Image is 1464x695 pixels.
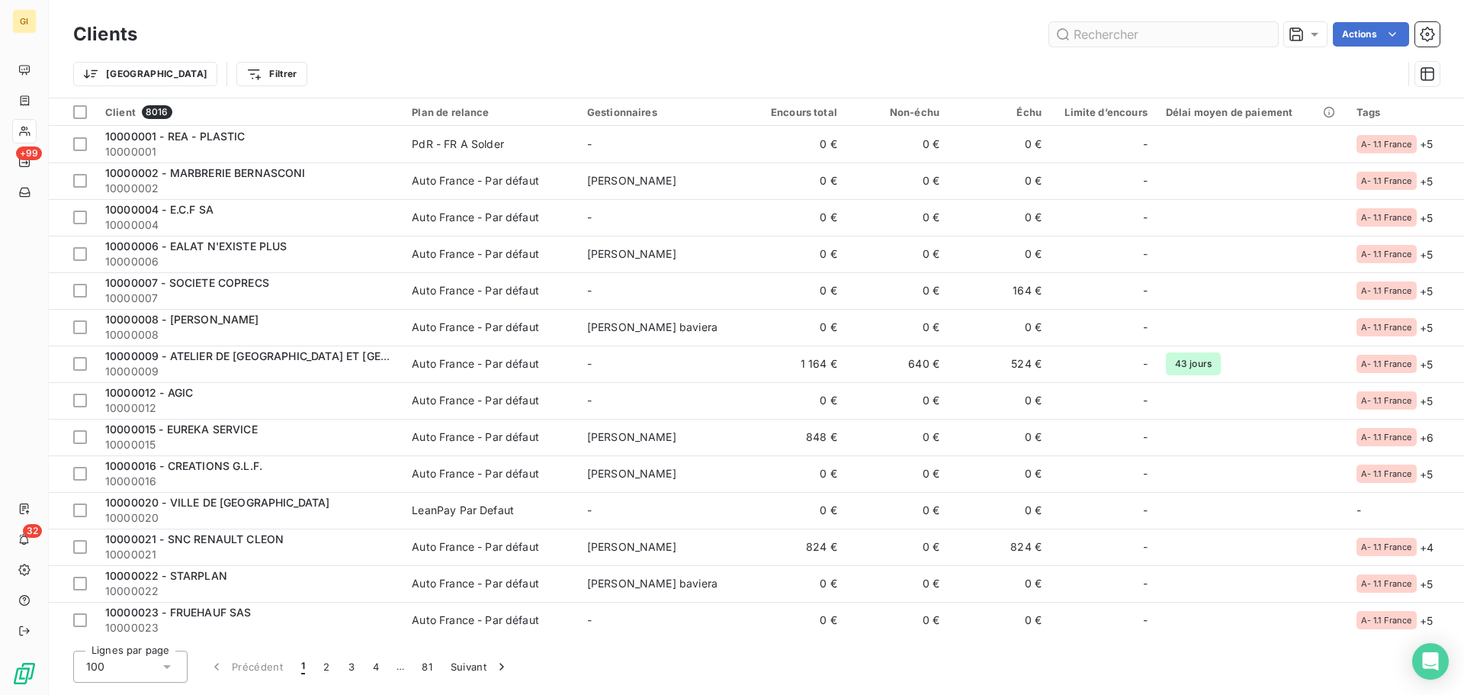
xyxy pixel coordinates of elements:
span: [PERSON_NAME] [587,430,676,443]
span: - [1143,246,1148,262]
span: A- 1.1 France [1361,542,1412,552]
td: 0 € [744,126,846,162]
div: LeanPay Par Defaut [412,503,514,518]
span: + 5 [1420,320,1433,336]
span: … [388,655,413,679]
span: - [1143,283,1148,298]
span: - [587,394,592,407]
td: 0 € [744,492,846,529]
span: A- 1.1 France [1361,469,1412,478]
td: 1 164 € [744,346,846,382]
div: Open Intercom Messenger [1412,643,1449,680]
span: 10000007 - SOCIETE COPRECS [105,276,269,289]
div: PdR - FR A Solder [412,137,504,152]
span: - [1356,504,1361,516]
button: 1 [292,651,314,683]
span: A- 1.1 France [1361,176,1412,185]
td: 164 € [949,272,1051,309]
span: - [587,284,592,297]
span: 1 [301,659,305,674]
div: Auto France - Par défaut [412,246,539,262]
span: + 5 [1420,136,1433,152]
span: - [587,613,592,626]
span: + 5 [1420,246,1433,262]
span: [PERSON_NAME] [587,247,676,260]
span: + 5 [1420,466,1433,482]
span: A- 1.1 France [1361,323,1412,332]
span: 10000023 [105,620,393,635]
td: 824 € [949,529,1051,565]
td: 848 € [744,419,846,455]
button: Actions [1333,22,1409,47]
div: Tags [1356,106,1455,118]
span: 10000015 [105,437,393,452]
span: + 5 [1420,576,1433,592]
div: Auto France - Par défaut [412,173,539,188]
div: GI [12,9,37,34]
td: 0 € [744,455,846,492]
span: A- 1.1 France [1361,286,1412,295]
td: 0 € [949,126,1051,162]
button: 81 [413,651,441,683]
span: - [1143,320,1148,335]
span: 10000009 [105,364,393,379]
span: - [1143,613,1148,628]
span: A- 1.1 France [1361,140,1412,149]
span: - [587,357,592,370]
span: + 5 [1420,393,1433,409]
td: 0 € [846,565,949,602]
a: +99 [12,150,36,174]
span: - [1143,466,1148,481]
span: [PERSON_NAME] [587,540,676,553]
div: Plan de relance [412,106,569,118]
div: Auto France - Par défaut [412,210,539,225]
span: + 5 [1420,173,1433,189]
span: A- 1.1 France [1361,579,1412,588]
span: - [1143,539,1148,555]
td: 824 € [744,529,846,565]
td: 0 € [846,455,949,492]
td: 0 € [949,199,1051,236]
td: 0 € [949,492,1051,529]
span: A- 1.1 France [1361,616,1412,625]
span: 10000023 - FRUEHAUF SAS [105,606,251,619]
td: 0 € [846,199,949,236]
span: - [1143,137,1148,152]
td: 0 € [846,419,949,455]
button: 3 [339,651,364,683]
td: 0 € [744,236,846,272]
div: Limite d’encours [1060,106,1148,118]
span: 10000020 [105,510,393,526]
span: 10000001 [105,144,393,159]
span: 10000004 - E.C.F SA [105,203,213,216]
span: 10000006 - EALAT N'EXISTE PLUS [105,240,287,253]
td: 0 € [949,236,1051,272]
button: [GEOGRAPHIC_DATA] [73,62,217,86]
span: + 5 [1420,283,1433,299]
span: 10000008 [105,327,393,343]
td: 640 € [846,346,949,382]
span: 10000016 [105,474,393,489]
span: 43 jours [1166,352,1221,375]
span: + 5 [1420,356,1433,372]
td: 0 € [744,162,846,199]
td: 524 € [949,346,1051,382]
td: 0 € [744,272,846,309]
span: - [1143,210,1148,225]
span: + 5 [1420,210,1433,226]
span: [PERSON_NAME] [587,467,676,480]
span: 10000006 [105,254,393,269]
div: Échu [958,106,1042,118]
span: 10000021 [105,547,393,562]
span: - [587,211,592,224]
div: Auto France - Par défaut [412,430,539,445]
span: 10000008 - [PERSON_NAME] [105,313,259,326]
span: [PERSON_NAME] baviera [587,320,718,333]
button: Filtrer [236,62,307,86]
span: [PERSON_NAME] [587,174,676,187]
span: - [1143,576,1148,591]
span: 10000020 - VILLE DE [GEOGRAPHIC_DATA] [105,496,330,509]
div: Auto France - Par défaut [412,466,539,481]
td: 0 € [846,162,949,199]
td: 0 € [744,602,846,639]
